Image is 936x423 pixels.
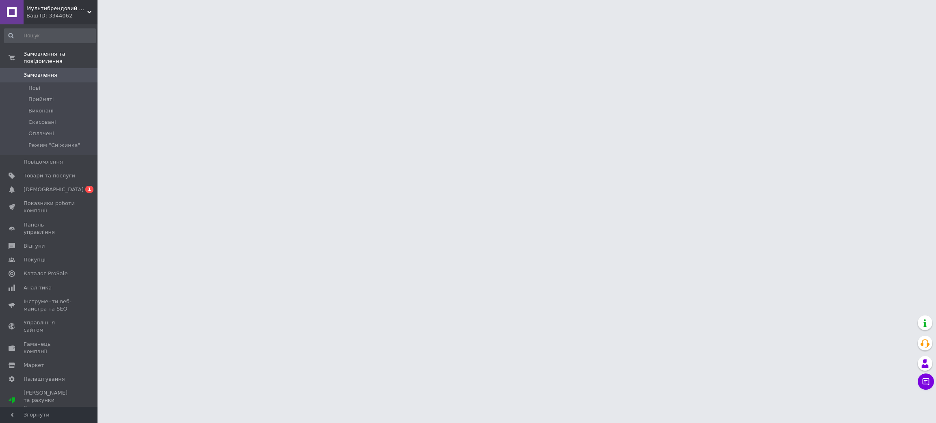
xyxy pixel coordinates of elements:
span: [PERSON_NAME] та рахунки [24,389,75,412]
span: Показники роботи компанії [24,200,75,214]
span: Замовлення [24,71,57,79]
span: Скасовані [28,119,56,126]
span: Відгуки [24,242,45,250]
input: Пошук [4,28,96,43]
span: Покупці [24,256,45,263]
span: Нові [28,84,40,92]
span: Налаштування [24,376,65,383]
span: Управління сайтом [24,319,75,334]
span: Мультибрендовий магазин нігтьвого сервісу "Nail Art Centre Mozart" [26,5,87,12]
span: Замовлення та повідомлення [24,50,97,65]
span: Маркет [24,362,44,369]
span: Гаманець компанії [24,341,75,355]
span: Інструменти веб-майстра та SEO [24,298,75,313]
span: 1 [85,186,93,193]
span: Оплачені [28,130,54,137]
span: [DEMOGRAPHIC_DATA] [24,186,84,193]
span: Виконані [28,107,54,114]
span: Каталог ProSale [24,270,67,277]
span: Панель управління [24,221,75,236]
span: Товари та послуги [24,172,75,179]
span: Прийняті [28,96,54,103]
span: Режим "Сніжинка" [28,142,80,149]
div: Ваш ID: 3344062 [26,12,97,19]
span: Аналітика [24,284,52,291]
button: Чат з покупцем [918,373,934,390]
span: Повідомлення [24,158,63,166]
div: Prom топ [24,404,75,412]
